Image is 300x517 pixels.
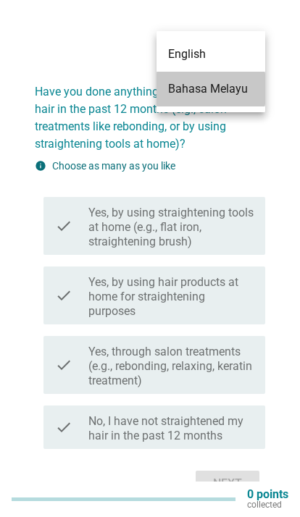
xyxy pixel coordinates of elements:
i: check [55,342,72,388]
div: Bahasa Melayu [168,80,254,98]
h2: Have you done anything to straighten your hair in the past 12 months (e.g., salon treatments like... [35,69,265,153]
label: Yes, through salon treatments (e.g., rebonding, relaxing, keratin treatment) [88,345,254,388]
i: info [35,160,46,172]
label: No, I have not straightened my hair in the past 12 months [88,414,254,443]
i: check [55,272,72,319]
label: Choose as many as you like [52,160,175,172]
i: check [55,203,72,249]
label: Yes, by using hair products at home for straightening purposes [88,275,254,319]
div: English [168,46,254,63]
p: collected [247,500,288,510]
p: 0 points [247,489,288,500]
label: Yes, by using straightening tools at home (e.g., flat iron, straightening brush) [88,206,254,249]
i: check [55,411,72,443]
